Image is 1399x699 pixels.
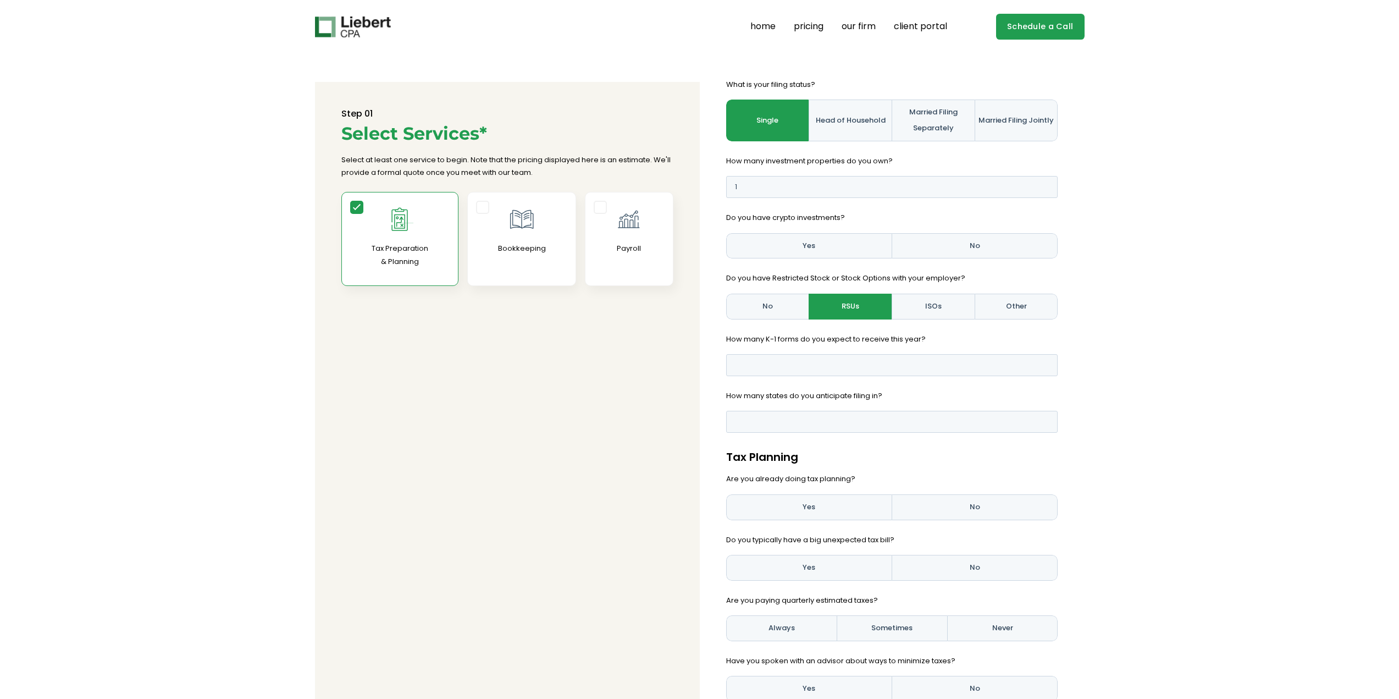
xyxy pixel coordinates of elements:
label: Yes [726,555,892,581]
p: Do you have crypto investments? [726,211,1058,224]
label: No [892,494,1058,520]
h5: Tax Planning [726,446,1058,468]
div: Basic example [726,354,1058,376]
label: No [726,294,809,320]
a: pricing [794,18,823,36]
label: Other [975,294,1058,320]
h2: Select Services* [341,123,673,144]
p: Do you typically have a big unexpected tax bill? [726,533,1058,546]
a: Schedule a Call [996,14,1085,40]
a: client portal [894,18,947,36]
a: our firm [842,18,876,36]
p: Bookkeeping [468,242,576,255]
label: ISOs [892,294,975,320]
p: How many states do you anticipate filing in? [726,389,1058,402]
label: Married Filing Separately [892,100,975,141]
p: Are you already doing tax planning? [726,472,1058,485]
label: No [892,555,1058,581]
p: Do you have Restricted Stock or Stock Options with your employer? [726,272,1058,284]
label: Always [726,615,837,641]
a: home [750,18,776,36]
p: How many K-1 forms do you expect to receive this year? [726,333,1058,345]
label: No [892,233,1058,259]
div: Basic example [726,411,1058,433]
label: RSUs [809,294,892,320]
p: Tax Preparation & Planning [342,242,458,268]
p: Payroll [585,242,673,255]
p: How many investment properties do you own? [726,155,1058,167]
h6: Step 01 [341,108,673,119]
p: Select at least one service to begin. Note that the pricing displayed here is an estimate. We'll ... [341,153,673,179]
div: Basic example [726,176,1058,198]
img: Liebert CPA [315,16,391,37]
p: Are you paying quarterly estimated taxes? [726,594,1058,607]
p: Have you spoken with an advisor about ways to minimize taxes? [726,654,1058,667]
label: Yes [726,494,892,520]
label: Sometimes [837,615,947,641]
p: What is your filing status? [726,78,1058,91]
label: Never [947,615,1058,641]
label: Single [726,100,809,141]
label: Yes [726,233,892,259]
label: Married Filing Jointly [975,100,1058,141]
label: Head of Household [809,100,892,141]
